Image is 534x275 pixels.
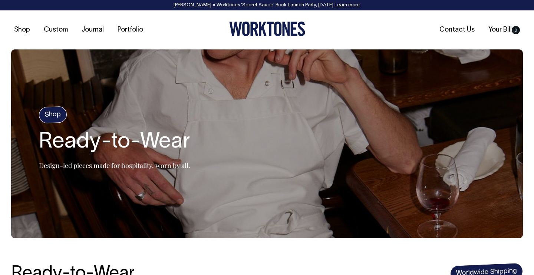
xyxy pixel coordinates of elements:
[334,3,360,7] a: Learn more
[436,24,478,36] a: Contact Us
[11,24,33,36] a: Shop
[485,24,523,36] a: Your Bill0
[39,161,190,170] p: Design-led pieces made for hospitality, worn by all.
[39,130,190,154] h2: Ready-to-Wear
[7,3,527,8] div: [PERSON_NAME] × Worktones ‘Secret Sauce’ Book Launch Party, [DATE]. .
[79,24,107,36] a: Journal
[512,26,520,34] span: 0
[115,24,146,36] a: Portfolio
[39,106,67,124] h4: Shop
[41,24,71,36] a: Custom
